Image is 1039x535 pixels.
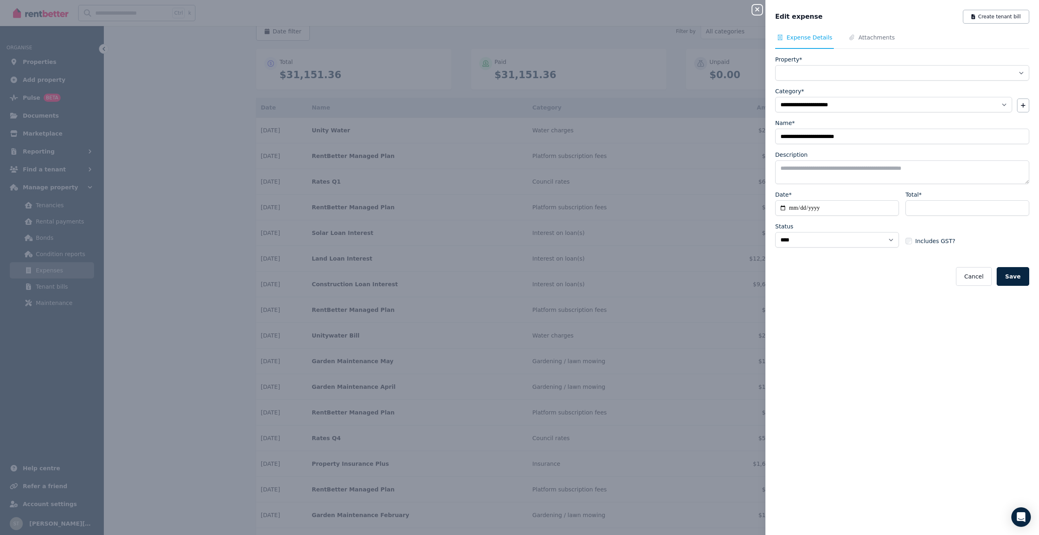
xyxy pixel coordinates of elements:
input: Includes GST? [905,238,912,244]
span: Attachments [858,33,894,42]
span: Includes GST? [915,237,955,245]
label: Description [775,151,808,159]
label: Property* [775,55,802,64]
label: Name* [775,119,795,127]
nav: Tabs [775,33,1029,49]
span: Expense Details [787,33,832,42]
button: Create tenant bill [963,10,1029,24]
label: Category* [775,87,804,95]
div: Open Intercom Messenger [1011,507,1031,527]
label: Total* [905,191,922,199]
span: Edit expense [775,12,822,22]
label: Date* [775,191,791,199]
button: Save [997,267,1029,286]
label: Status [775,222,793,230]
button: Cancel [956,267,991,286]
